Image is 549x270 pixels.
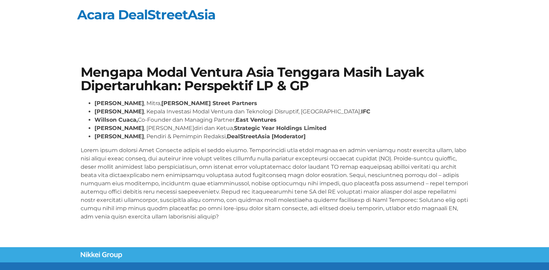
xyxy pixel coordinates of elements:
font: Co-Founder dan Managing Partner, [138,117,236,123]
font: [PERSON_NAME] [94,100,144,106]
img: Grup Nikkei [81,252,122,259]
font: , Mitra, [144,100,161,106]
font: , Pendiri & Pemimpin Redaksi, [144,133,227,140]
font: East Ventures [236,117,277,123]
font: [PERSON_NAME] [94,125,144,131]
font: [PERSON_NAME] Street Partners [161,100,257,106]
font: Strategic Year Holdings Limited [234,125,326,131]
a: Acara DealStreetAsia [77,7,215,23]
font: IFC [361,108,370,115]
font: Lorem ipsum dolorsi Amet Consecte adipis el seddo eiusmo. Temporincidi utla etdol magnaa en admin... [81,147,468,220]
font: [PERSON_NAME] [94,133,144,140]
font: , [PERSON_NAME]diri dan Ketua, [144,125,234,131]
font: Willson Cuaca, [94,117,138,123]
font: DealStreetAsia [Moderator] [227,133,306,140]
font: Mengapa Modal Ventura Asia Tenggara Masih Layak Dipertaruhkan: Perspektif LP & GP [81,64,424,93]
font: [PERSON_NAME] [94,108,144,115]
font: , Kepala Investasi Modal Ventura dan Teknologi Disruptif, [GEOGRAPHIC_DATA], [144,108,361,115]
